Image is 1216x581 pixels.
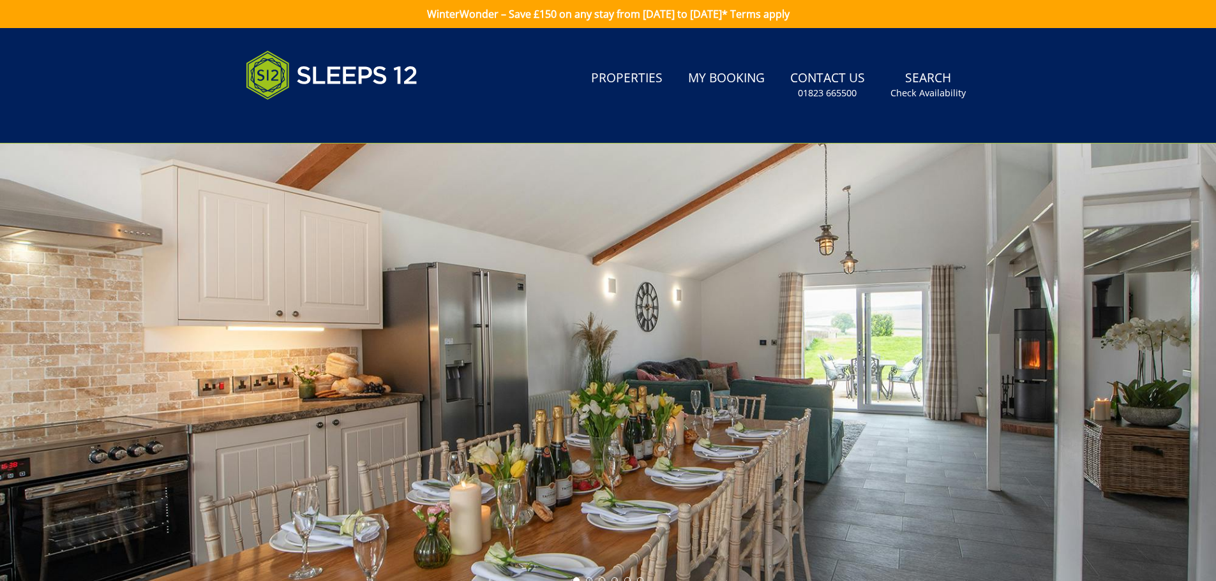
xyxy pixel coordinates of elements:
[890,87,966,99] small: Check Availability
[785,64,870,106] a: Contact Us01823 665500
[239,115,373,126] iframe: Customer reviews powered by Trustpilot
[586,64,668,93] a: Properties
[683,64,770,93] a: My Booking
[885,64,971,106] a: SearchCheck Availability
[246,43,418,107] img: Sleeps 12
[798,87,857,99] small: 01823 665500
